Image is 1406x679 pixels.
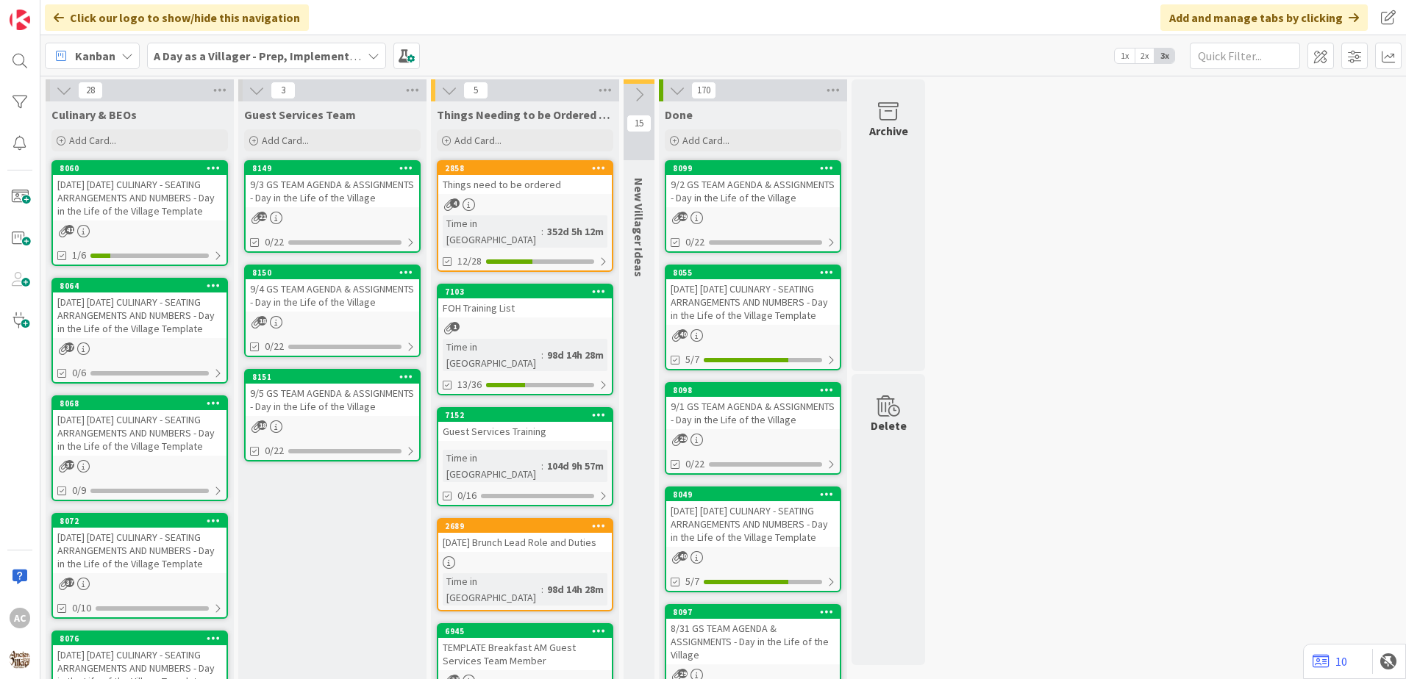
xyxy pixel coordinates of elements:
[53,162,226,220] div: 8060[DATE] [DATE] CULINARY - SEATING ARRANGEMENTS AND NUMBERS - Day in the Life of the Village Te...
[678,669,688,678] span: 29
[685,352,699,367] span: 5/7
[541,581,543,597] span: :
[871,417,907,434] div: Delete
[53,279,226,292] div: 8064
[51,513,228,619] a: 8072[DATE] [DATE] CULINARY - SEATING ARRANGEMENTS AND NUMBERS - Day in the Life of the Village Te...
[445,626,612,636] div: 6945
[665,486,841,592] a: 8049[DATE] [DATE] CULINARY - SEATING ARRANGEMENTS AND NUMBERS - Day in the Life of the Village Te...
[252,372,419,382] div: 8151
[72,600,91,616] span: 0/10
[53,528,226,573] div: [DATE] [DATE] CULINARY - SEATING ARRANGEMENTS AND NUMBERS - Day in the Life of the Village Template
[60,163,226,173] div: 8060
[65,342,74,352] span: 37
[666,397,840,429] div: 9/1 GS TEAM AGENDA & ASSIGNMENTS - Day in the Life of the Village
[438,625,612,670] div: 6945TEMPLATE Breakfast AM Guest Services Team Member
[244,265,421,357] a: 81509/4 GS TEAM AGENDA & ASSIGNMENTS - Day in the Life of the Village0/22
[65,578,74,587] span: 37
[72,365,86,381] span: 0/6
[443,450,541,482] div: Time in [GEOGRAPHIC_DATA]
[72,483,86,498] span: 0/9
[45,4,309,31] div: Click our logo to show/hide this navigation
[665,265,841,370] a: 8055[DATE] [DATE] CULINARY - SEATING ARRANGEMENTS AND NUMBERS - Day in the Life of the Village Te...
[666,175,840,207] div: 9/2 GS TEAM AGENDA & ASSIGNMENTS - Day in the Life of the Village
[265,339,284,354] span: 0/22
[869,122,908,140] div: Archive
[666,266,840,279] div: 8055
[438,175,612,194] div: Things need to be ordered
[543,223,607,240] div: 352d 5h 12m
[53,292,226,338] div: [DATE] [DATE] CULINARY - SEATING ARRANGEMENTS AND NUMBERS - Day in the Life of the Village Template
[685,234,704,250] span: 0/22
[666,501,840,547] div: [DATE] [DATE] CULINARY - SEATING ARRANGEMENTS AND NUMBERS - Day in the Life of the Village Template
[246,384,419,416] div: 9/5 GS TEAM AGENDA & ASSIGNMENTS - Day in the Life of the Village
[53,397,226,456] div: 8068[DATE] [DATE] CULINARY - SEATING ARRANGEMENTS AND NUMBERS - Day in the Life of the Village Te...
[1155,48,1174,63] span: 3x
[438,422,612,441] div: Guest Services Training
[51,395,228,501] a: 8068[DATE] [DATE] CULINARY - SEATING ARRANGEMENTS AND NUMBERS - Day in the Life of the Village Te...
[666,384,840,397] div: 8098
[437,518,613,611] a: 2689[DATE] Brunch Lead Role and DutiesTime in [GEOGRAPHIC_DATA]:98d 14h 28m
[53,514,226,528] div: 8072
[51,107,137,122] span: Culinary & BEOs
[53,279,226,338] div: 8064[DATE] [DATE] CULINARY - SEATING ARRANGEMENTS AND NUMBERS - Day in the Life of the Village Te...
[1190,43,1300,69] input: Quick Filter...
[438,533,612,552] div: [DATE] Brunch Lead Role and Duties
[438,298,612,317] div: FOH Training List
[51,278,228,384] a: 8064[DATE] [DATE] CULINARY - SEATING ARRANGEMENTS AND NUMBERS - Day in the Life of the Village Te...
[78,82,103,99] span: 28
[665,382,841,475] a: 80989/1 GS TEAM AGENDA & ASSIGNMENTS - Day in the Life of the Village0/22
[665,107,693,122] span: Done
[543,347,607,363] div: 98d 14h 28m
[438,409,612,441] div: 7152Guest Services Training
[438,285,612,298] div: 7103
[1160,4,1368,31] div: Add and manage tabs by clicking
[437,160,613,272] a: 2858Things need to be orderedTime in [GEOGRAPHIC_DATA]:352d 5h 12m12/28
[60,398,226,409] div: 8068
[450,322,460,331] span: 1
[257,420,267,430] span: 18
[541,458,543,474] span: :
[69,134,116,147] span: Add Card...
[10,608,30,628] div: AC
[443,215,541,248] div: Time in [GEOGRAPHIC_DATA]
[1115,48,1135,63] span: 1x
[60,281,226,291] div: 8064
[60,633,226,644] div: 8076
[252,267,419,278] div: 8150
[457,254,482,269] span: 12/28
[72,248,86,263] span: 1/6
[666,488,840,547] div: 8049[DATE] [DATE] CULINARY - SEATING ARRANGEMENTS AND NUMBERS - Day in the Life of the Village Te...
[438,520,612,533] div: 2689
[666,619,840,664] div: 8/31 GS TEAM AGENDA & ASSIGNMENTS - Day in the Life of the Village
[65,225,74,234] span: 41
[541,347,543,363] span: :
[673,607,840,617] div: 8097
[437,284,613,395] a: 7103FOH Training ListTime in [GEOGRAPHIC_DATA]:98d 14h 28m13/36
[632,178,646,277] span: New Villager Ideas
[678,212,688,221] span: 29
[1135,48,1155,63] span: 2x
[678,551,688,561] span: 40
[246,175,419,207] div: 9/3 GS TEAM AGENDA & ASSIGNMENTS - Day in the Life of the Village
[666,488,840,501] div: 8049
[10,649,30,669] img: avatar
[244,107,356,122] span: Guest Services Team
[60,516,226,526] div: 8072
[685,574,699,589] span: 5/7
[53,632,226,645] div: 8076
[53,397,226,410] div: 8068
[678,434,688,443] span: 29
[445,287,612,297] div: 7103
[438,625,612,638] div: 6945
[252,163,419,173] div: 8149
[454,134,502,147] span: Add Card...
[457,488,477,503] span: 0/16
[445,163,612,173] div: 2858
[665,160,841,253] a: 80999/2 GS TEAM AGENDA & ASSIGNMENTS - Day in the Life of the Village0/22
[543,581,607,597] div: 98d 14h 28m
[443,339,541,371] div: Time in [GEOGRAPHIC_DATA]
[445,410,612,420] div: 7152
[265,234,284,250] span: 0/22
[673,163,840,173] div: 8099
[246,162,419,207] div: 81499/3 GS TEAM AGENDA & ASSIGNMENTS - Day in the Life of the Village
